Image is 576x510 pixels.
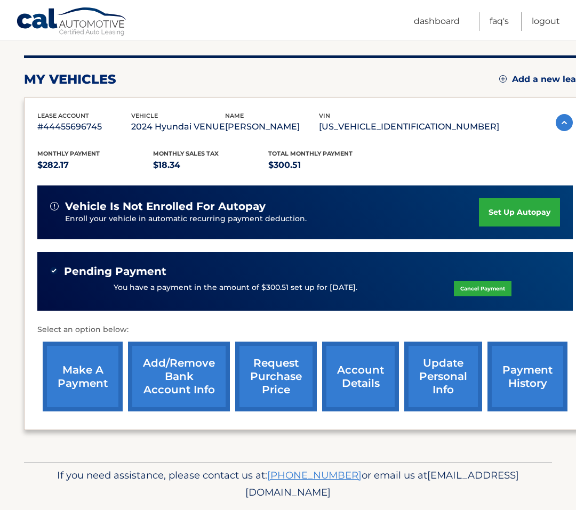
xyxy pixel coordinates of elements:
[267,469,362,481] a: [PHONE_NUMBER]
[24,71,116,87] h2: my vehicles
[37,158,153,173] p: $282.17
[404,342,482,411] a: update personal info
[153,150,219,157] span: Monthly sales Tax
[268,158,384,173] p: $300.51
[16,7,128,38] a: Cal Automotive
[131,119,225,134] p: 2024 Hyundai VENUE
[322,342,399,411] a: account details
[499,75,507,83] img: add.svg
[43,342,123,411] a: make a payment
[319,119,499,134] p: [US_VEHICLE_IDENTIFICATION_NUMBER]
[50,267,58,274] img: check-green.svg
[37,150,100,157] span: Monthly Payment
[479,198,560,226] a: set up autopay
[64,265,166,278] span: Pending Payment
[487,342,567,411] a: payment history
[65,200,266,213] span: vehicle is not enrolled for autopay
[65,213,479,225] p: Enroll your vehicle in automatic recurring payment deduction.
[153,158,269,173] p: $18.34
[532,12,560,31] a: Logout
[114,282,357,294] p: You have a payment in the amount of $300.51 set up for [DATE].
[556,114,573,131] img: accordion-active.svg
[245,469,519,498] span: [EMAIL_ADDRESS][DOMAIN_NAME]
[490,12,509,31] a: FAQ's
[131,112,158,119] span: vehicle
[225,112,244,119] span: name
[225,119,319,134] p: [PERSON_NAME]
[414,12,460,31] a: Dashboard
[319,112,330,119] span: vin
[37,323,573,336] p: Select an option below:
[50,202,59,211] img: alert-white.svg
[268,150,353,157] span: Total Monthly Payment
[40,467,536,501] p: If you need assistance, please contact us at: or email us at
[37,119,131,134] p: #44455696745
[235,342,317,411] a: request purchase price
[128,342,230,411] a: Add/Remove bank account info
[37,112,89,119] span: lease account
[454,281,511,296] a: Cancel Payment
